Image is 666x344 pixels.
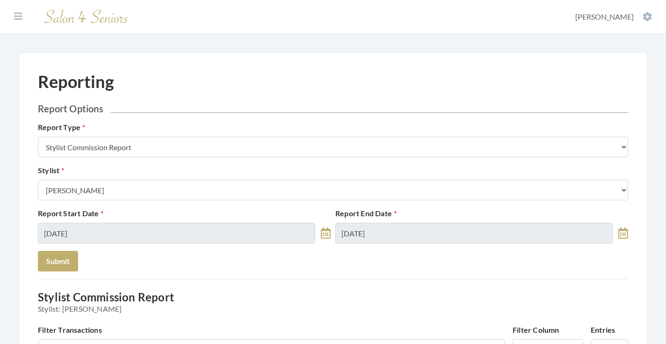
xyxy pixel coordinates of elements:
button: [PERSON_NAME] [572,12,655,22]
label: Filter Column [513,324,559,336]
h3: Stylist Commission Report [38,291,628,313]
input: Select Date [38,223,315,243]
input: Select Date [335,223,613,243]
span: Stylist: [PERSON_NAME] [38,304,628,313]
img: Salon 4 Seniors [39,6,133,28]
label: Stylist [38,165,65,176]
label: Report Type [38,122,85,133]
label: Report End Date [335,208,397,219]
label: Report Start Date [38,208,104,219]
h2: Report Options [38,103,628,114]
span: [PERSON_NAME] [575,12,634,21]
label: Filter Transactions [38,324,102,336]
button: Submit [38,251,78,271]
label: Entries [591,324,615,336]
a: toggle [618,223,628,243]
h1: Reporting [38,72,114,92]
a: toggle [321,223,331,243]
